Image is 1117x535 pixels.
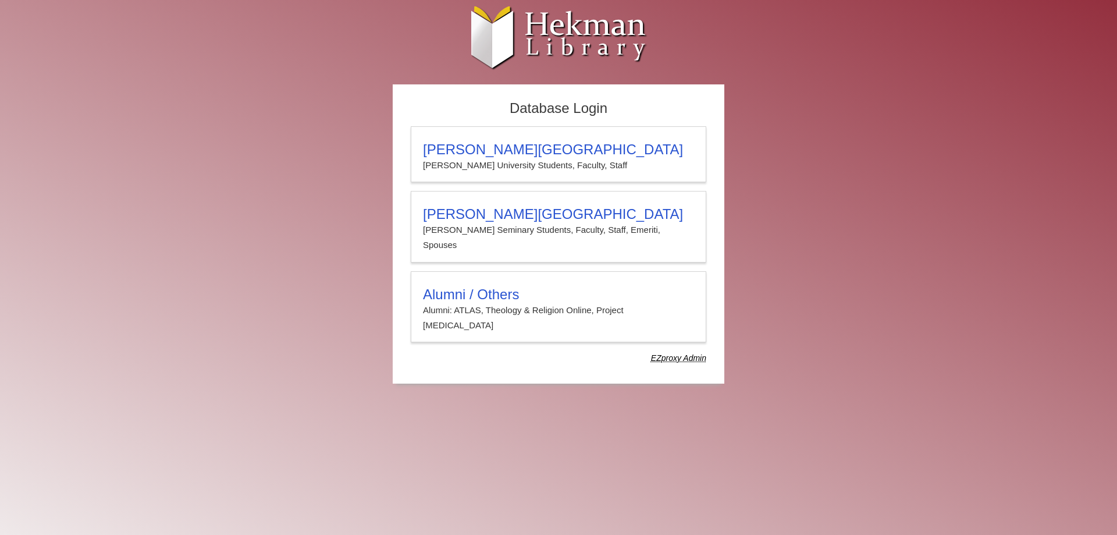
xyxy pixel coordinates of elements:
h3: [PERSON_NAME][GEOGRAPHIC_DATA] [423,206,694,222]
h2: Database Login [405,97,712,121]
p: [PERSON_NAME] Seminary Students, Faculty, Staff, Emeriti, Spouses [423,222,694,253]
h3: Alumni / Others [423,286,694,303]
h3: [PERSON_NAME][GEOGRAPHIC_DATA] [423,141,694,158]
p: Alumni: ATLAS, Theology & Religion Online, Project [MEDICAL_DATA] [423,303,694,334]
summary: Alumni / OthersAlumni: ATLAS, Theology & Religion Online, Project [MEDICAL_DATA] [423,286,694,334]
a: [PERSON_NAME][GEOGRAPHIC_DATA][PERSON_NAME] University Students, Faculty, Staff [411,126,706,182]
dfn: Use Alumni login [651,353,706,363]
a: [PERSON_NAME][GEOGRAPHIC_DATA][PERSON_NAME] Seminary Students, Faculty, Staff, Emeriti, Spouses [411,191,706,263]
p: [PERSON_NAME] University Students, Faculty, Staff [423,158,694,173]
